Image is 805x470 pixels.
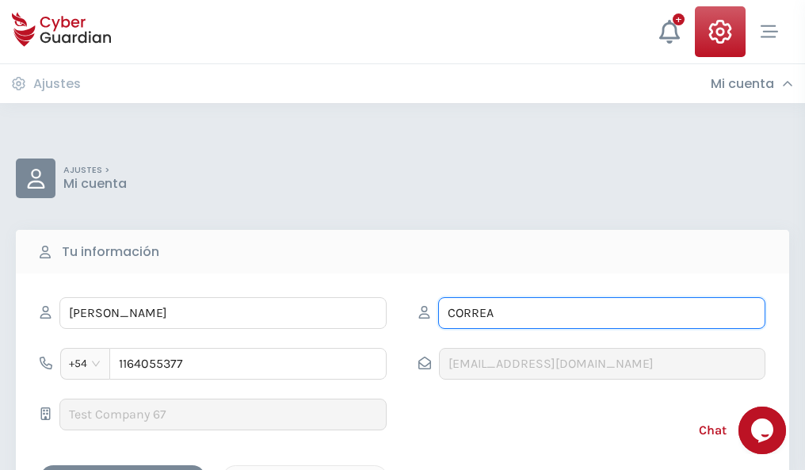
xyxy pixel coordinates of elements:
[62,243,159,262] b: Tu información
[673,13,685,25] div: +
[711,76,793,92] div: Mi cuenta
[33,76,81,92] h3: Ajustes
[69,352,101,376] span: +54
[699,421,727,440] span: Chat
[63,176,127,192] p: Mi cuenta
[63,165,127,176] p: AJUSTES >
[738,407,789,454] iframe: chat widget
[711,76,774,92] h3: Mi cuenta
